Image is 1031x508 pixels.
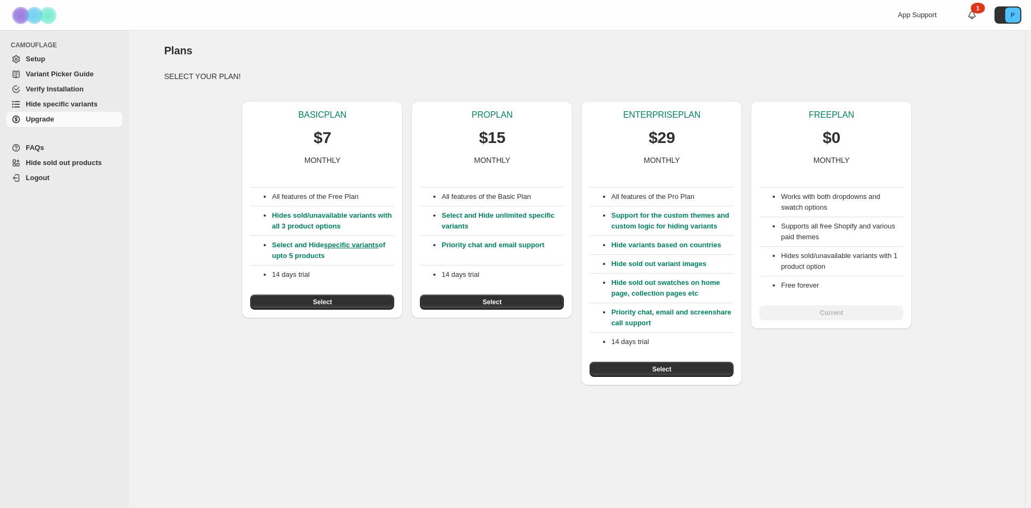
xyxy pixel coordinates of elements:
li: Free forever [781,280,903,291]
p: MONTHLY [304,155,340,166]
span: CAMOUFLAGE [11,41,124,49]
a: Verify Installation [6,82,122,97]
a: 1 [967,10,977,20]
span: Hide sold out products [26,159,102,167]
span: Select [313,298,332,306]
p: MONTHLY [474,155,510,166]
a: FAQs [6,140,122,155]
span: Select [652,365,671,374]
p: Select and Hide of upto 5 products [272,240,394,261]
p: ENTERPRISE PLAN [623,110,700,120]
img: Camouflage [9,1,62,30]
a: Hide specific variants [6,97,122,112]
button: Select [590,362,734,377]
p: All features of the Pro Plan [611,191,734,202]
span: Select [483,298,502,306]
div: 1 [971,3,985,13]
p: $0 [823,127,840,148]
p: All features of the Free Plan [272,191,394,202]
p: Hide variants based on countries [611,240,734,251]
button: Select [250,295,394,310]
p: $7 [314,127,331,148]
p: Priority chat, email and screenshare call support [611,307,734,328]
p: Select and Hide unlimited specific variants [441,210,564,232]
p: Support for the custom themes and custom logic for hiding variants [611,210,734,232]
span: FAQs [26,144,44,152]
span: Upgrade [26,115,54,123]
a: Upgrade [6,112,122,127]
p: Priority chat and email support [441,240,564,261]
span: Setup [26,55,45,63]
span: Hide specific variants [26,100,98,108]
a: Variant Picker Guide [6,67,122,82]
p: All features of the Basic Plan [441,191,564,202]
text: P [1011,12,1014,18]
span: Plans [164,45,192,56]
button: Avatar with initials P [994,6,1021,24]
p: Hide sold out swatches on home page, collection pages etc [611,277,734,299]
p: PRO PLAN [471,110,512,120]
p: SELECT YOUR PLAN! [164,71,990,82]
p: MONTHLY [644,155,680,166]
p: 14 days trial [611,337,734,347]
p: BASIC PLAN [299,110,347,120]
li: Supports all free Shopify and various paid themes [781,221,903,242]
span: Verify Installation [26,85,84,93]
li: Works with both dropdowns and swatch options [781,191,903,213]
p: 14 days trial [272,269,394,280]
p: 14 days trial [441,269,564,280]
p: MONTHLY [814,155,850,166]
span: Logout [26,174,49,182]
p: $15 [479,127,505,148]
a: Logout [6,170,122,185]
span: Avatar with initials P [1005,8,1020,23]
p: $29 [649,127,675,148]
li: Hides sold/unavailable variants with 1 product option [781,251,903,272]
p: Hide sold out variant images [611,259,734,269]
button: Select [420,295,564,310]
span: App Support [898,11,936,19]
span: Variant Picker Guide [26,70,93,78]
a: specific variants [324,241,379,249]
p: Hides sold/unavailable variants with all 3 product options [272,210,394,232]
p: FREE PLAN [809,110,854,120]
a: Hide sold out products [6,155,122,170]
a: Setup [6,52,122,67]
